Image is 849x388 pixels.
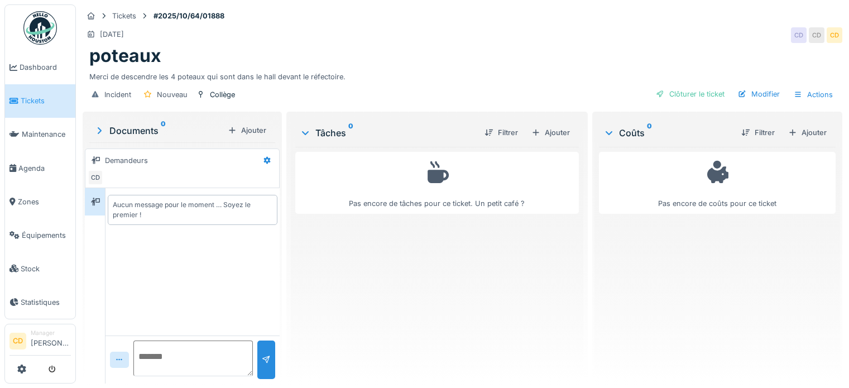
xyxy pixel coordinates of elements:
[5,252,75,285] a: Stock
[104,89,131,100] div: Incident
[21,297,71,308] span: Statistiques
[784,125,831,140] div: Ajouter
[22,230,71,241] span: Équipements
[348,126,353,140] sup: 0
[809,27,824,43] div: CD
[9,329,71,356] a: CD Manager[PERSON_NAME]
[5,285,75,319] a: Statistiques
[603,126,732,140] div: Coûts
[18,163,71,174] span: Agenda
[157,89,188,100] div: Nouveau
[223,123,271,138] div: Ajouter
[161,124,166,137] sup: 0
[647,126,652,140] sup: 0
[303,157,572,209] div: Pas encore de tâches pour ce ticket. Un petit café ?
[5,185,75,218] a: Zones
[100,29,124,40] div: [DATE]
[31,329,71,337] div: Manager
[300,126,476,140] div: Tâches
[210,89,235,100] div: Collège
[5,118,75,151] a: Maintenance
[20,62,71,73] span: Dashboard
[527,125,574,140] div: Ajouter
[149,11,229,21] strong: #2025/10/64/01888
[5,84,75,118] a: Tickets
[789,87,838,103] div: Actions
[88,170,103,185] div: CD
[105,155,148,166] div: Demandeurs
[827,27,842,43] div: CD
[737,125,779,140] div: Filtrer
[5,218,75,252] a: Équipements
[791,27,807,43] div: CD
[5,51,75,84] a: Dashboard
[94,124,223,137] div: Documents
[480,125,522,140] div: Filtrer
[89,67,836,82] div: Merci de descendre les 4 poteaux qui sont dans le hall devant le réfectoire.
[89,45,161,66] h1: poteaux
[23,11,57,45] img: Badge_color-CXgf-gQk.svg
[112,11,136,21] div: Tickets
[606,157,828,209] div: Pas encore de coûts pour ce ticket
[5,151,75,185] a: Agenda
[733,87,784,102] div: Modifier
[21,95,71,106] span: Tickets
[31,329,71,353] li: [PERSON_NAME]
[113,200,272,220] div: Aucun message pour le moment … Soyez le premier !
[18,197,71,207] span: Zones
[22,129,71,140] span: Maintenance
[651,87,729,102] div: Clôturer le ticket
[21,264,71,274] span: Stock
[9,333,26,349] li: CD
